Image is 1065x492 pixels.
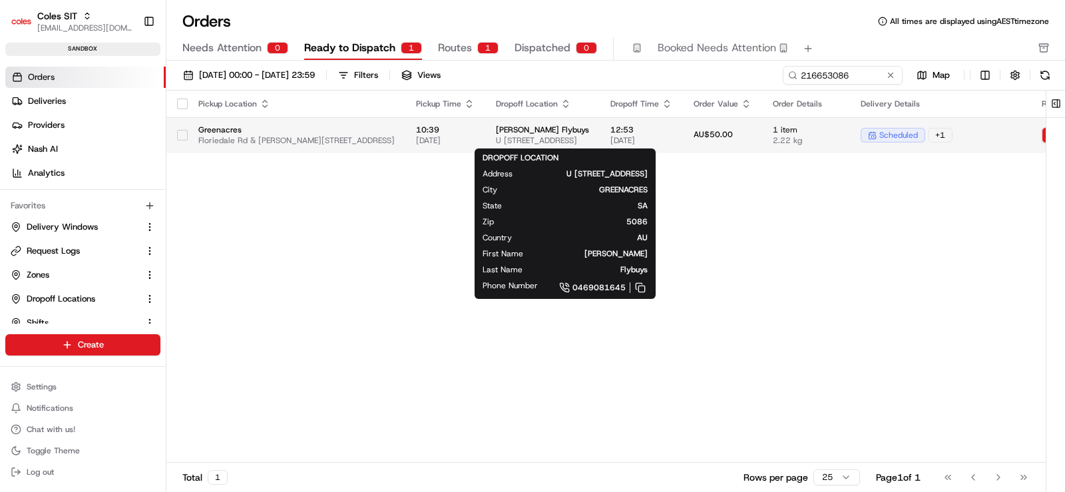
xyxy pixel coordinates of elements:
[890,16,1049,27] span: All times are displayed using AEST timezone
[5,312,160,334] button: Shifts
[28,71,55,83] span: Orders
[544,264,648,275] span: Flybuys
[483,152,558,163] span: DROPOFF LOCATION
[5,420,160,439] button: Chat with us!
[27,403,73,413] span: Notifications
[483,264,523,275] span: Last Name
[610,99,672,109] div: Dropoff Time
[11,245,139,257] a: Request Logs
[908,67,958,83] button: Map
[37,9,77,23] button: Coles SIT
[198,135,395,146] span: Floriedale Rd & [PERSON_NAME][STREET_ADDRESS]
[208,470,228,485] div: 1
[483,216,494,227] span: Zip
[13,194,24,205] div: 📗
[27,193,102,206] span: Knowledge Base
[226,131,242,147] button: Start new chat
[27,445,80,456] span: Toggle Theme
[515,216,648,227] span: 5086
[477,42,499,54] div: 1
[416,135,475,146] span: [DATE]
[11,269,139,281] a: Zones
[933,69,950,81] span: Map
[78,339,104,351] span: Create
[694,99,751,109] div: Order Value
[496,124,589,135] span: [PERSON_NAME] Flybuys
[13,13,40,40] img: Nash
[27,293,95,305] span: Dropoff Locations
[438,40,472,56] span: Routes
[483,248,523,259] span: First Name
[28,167,65,179] span: Analytics
[5,115,166,136] a: Providers
[744,471,808,484] p: Rows per page
[27,381,57,392] span: Settings
[5,162,166,184] a: Analytics
[37,23,132,33] button: [EMAIL_ADDRESS][DOMAIN_NAME]
[483,168,513,179] span: Address
[332,66,384,85] button: Filters
[11,317,139,329] a: Shifts
[11,11,32,32] img: Coles SIT
[783,66,903,85] input: Type to search
[416,99,475,109] div: Pickup Time
[354,69,378,81] div: Filters
[928,128,953,142] div: + 1
[1036,66,1054,85] button: Refresh
[861,99,1020,109] div: Delivery Details
[27,317,49,329] span: Shifts
[559,280,648,295] a: 0469081645
[177,66,321,85] button: [DATE] 00:00 - [DATE] 23:59
[483,184,497,195] span: City
[13,53,242,75] p: Welcome 👋
[523,200,648,211] span: SA
[198,124,395,135] span: Greenacres
[267,42,288,54] div: 0
[5,441,160,460] button: Toggle Theme
[199,69,315,81] span: [DATE] 00:00 - [DATE] 23:59
[5,377,160,396] button: Settings
[45,127,218,140] div: Start new chat
[533,232,648,243] span: AU
[773,124,839,135] span: 1 item
[658,40,776,56] span: Booked Needs Attention
[576,42,597,54] div: 0
[27,467,54,477] span: Log out
[5,264,160,286] button: Zones
[27,245,80,257] span: Request Logs
[5,195,160,216] div: Favorites
[182,40,262,56] span: Needs Attention
[534,168,648,179] span: U [STREET_ADDRESS]
[483,232,512,243] span: Country
[5,216,160,238] button: Delivery Windows
[182,470,228,485] div: Total
[496,99,589,109] div: Dropoff Location
[132,226,161,236] span: Pylon
[519,184,648,195] span: GREENACRES
[8,188,107,212] a: 📗Knowledge Base
[5,334,160,356] button: Create
[27,269,49,281] span: Zones
[28,119,65,131] span: Providers
[35,86,220,100] input: Clear
[5,240,160,262] button: Request Logs
[773,135,839,146] span: 2.22 kg
[94,225,161,236] a: Powered byPylon
[544,248,648,259] span: [PERSON_NAME]
[182,11,231,32] h1: Orders
[694,129,733,140] span: AU$50.00
[11,293,139,305] a: Dropoff Locations
[27,221,98,233] span: Delivery Windows
[496,135,589,146] span: U [STREET_ADDRESS]
[876,471,921,484] div: Page 1 of 1
[5,288,160,310] button: Dropoff Locations
[5,91,166,112] a: Deliveries
[5,463,160,481] button: Log out
[610,135,672,146] span: [DATE]
[5,138,166,160] a: Nash AI
[13,127,37,151] img: 1736555255976-a54dd68f-1ca7-489b-9aae-adbdc363a1c4
[5,67,166,88] a: Orders
[5,43,160,56] div: sandbox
